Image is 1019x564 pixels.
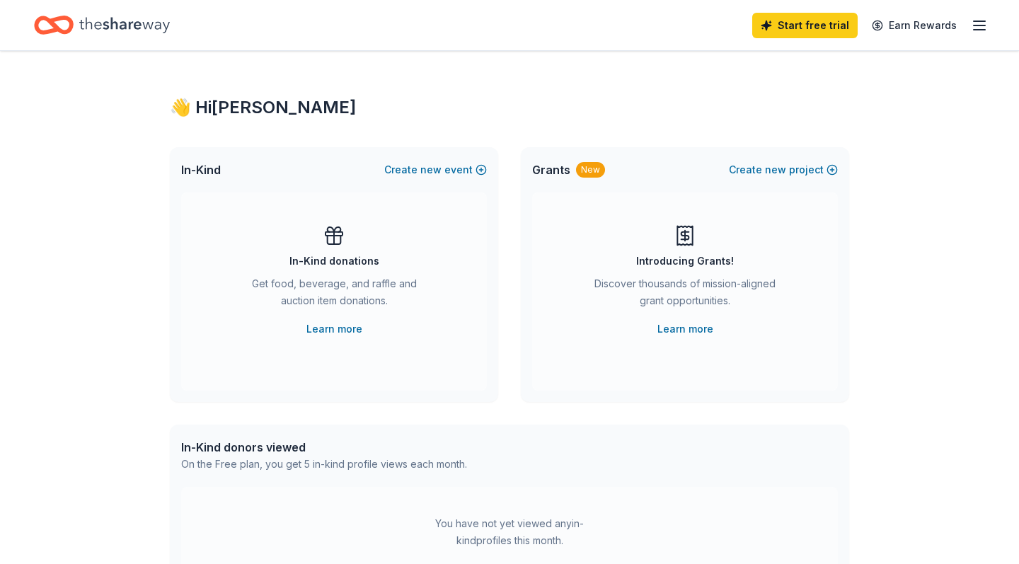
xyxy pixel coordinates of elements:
span: new [765,161,786,178]
div: Get food, beverage, and raffle and auction item donations. [238,275,430,315]
div: 👋 Hi [PERSON_NAME] [170,96,849,119]
div: In-Kind donors viewed [181,439,467,456]
a: Learn more [657,321,713,338]
div: New [576,162,605,178]
div: Discover thousands of mission-aligned grant opportunities. [589,275,781,315]
a: Learn more [306,321,362,338]
span: new [420,161,442,178]
a: Start free trial [752,13,858,38]
div: In-Kind donations [289,253,379,270]
a: Earn Rewards [863,13,965,38]
a: Home [34,8,170,42]
div: Introducing Grants! [636,253,734,270]
span: In-Kind [181,161,221,178]
div: On the Free plan, you get 5 in-kind profile views each month. [181,456,467,473]
button: Createnewevent [384,161,487,178]
div: You have not yet viewed any in-kind profiles this month. [421,515,598,549]
span: Grants [532,161,570,178]
button: Createnewproject [729,161,838,178]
